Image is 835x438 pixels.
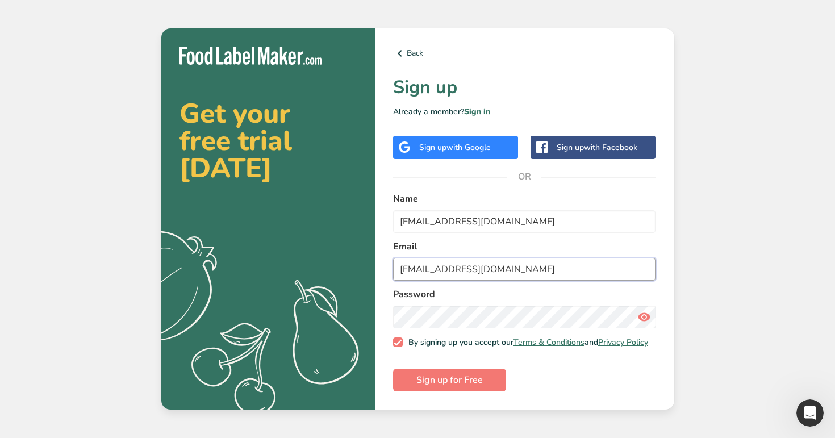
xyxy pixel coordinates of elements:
[403,337,648,348] span: By signing up you accept our and
[179,100,357,182] h2: Get your free trial [DATE]
[796,399,824,427] iframe: Intercom live chat
[393,106,656,118] p: Already a member?
[393,240,656,253] label: Email
[598,337,648,348] a: Privacy Policy
[416,373,483,387] span: Sign up for Free
[464,106,490,117] a: Sign in
[507,160,541,194] span: OR
[393,369,506,391] button: Sign up for Free
[584,142,637,153] span: with Facebook
[393,210,656,233] input: John Doe
[393,74,656,101] h1: Sign up
[446,142,491,153] span: with Google
[513,337,584,348] a: Terms & Conditions
[393,47,656,60] a: Back
[393,258,656,281] input: email@example.com
[179,47,322,65] img: Food Label Maker
[557,141,637,153] div: Sign up
[393,287,656,301] label: Password
[393,192,656,206] label: Name
[419,141,491,153] div: Sign up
